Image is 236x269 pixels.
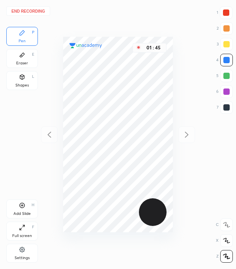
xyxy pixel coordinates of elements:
div: 3 [217,38,233,51]
div: Settings [15,256,30,260]
div: Pen [19,39,26,43]
div: 4 [216,54,233,66]
div: 1 [217,6,232,19]
div: H [32,203,34,207]
div: X [216,234,233,247]
div: 7 [217,101,233,114]
div: Eraser [16,61,28,65]
div: E [32,53,34,56]
div: Full screen [12,234,32,238]
img: logo.38c385cc.svg [69,43,102,48]
div: 6 [216,85,233,98]
div: F [32,225,34,229]
button: End recording [6,6,50,16]
div: Z [216,250,233,263]
div: C [216,218,233,231]
div: P [32,30,34,34]
div: 01 : 45 [144,45,163,51]
div: 5 [216,70,233,82]
div: L [32,75,34,79]
div: Add Slide [13,212,31,216]
div: Shapes [15,83,29,87]
div: 2 [217,22,233,35]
